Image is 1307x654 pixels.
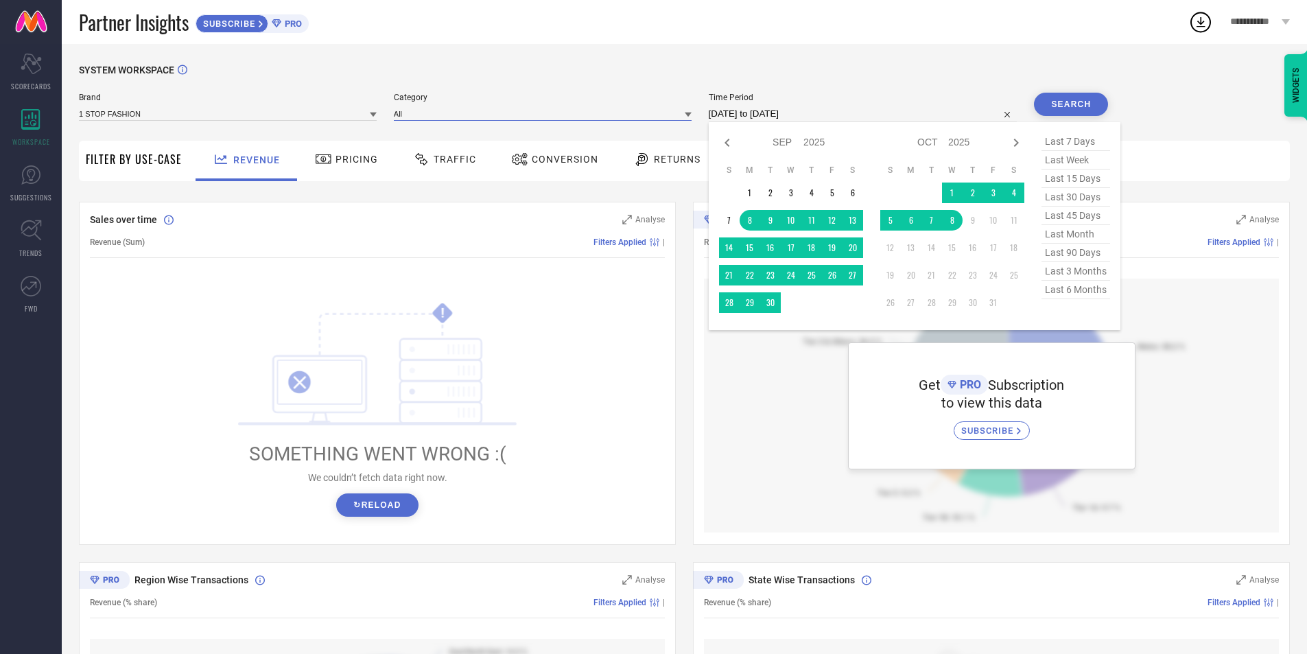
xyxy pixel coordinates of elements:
[1041,188,1110,207] span: last 30 days
[709,106,1017,122] input: Select time period
[740,265,760,285] td: Mon Sep 22 2025
[1277,237,1279,247] span: |
[760,292,781,313] td: Tue Sep 30 2025
[79,65,174,75] span: SYSTEM WORKSPACE
[740,292,760,313] td: Mon Sep 29 2025
[719,292,740,313] td: Sun Sep 28 2025
[801,183,822,203] td: Thu Sep 04 2025
[760,265,781,285] td: Tue Sep 23 2025
[1004,183,1024,203] td: Sat Oct 04 2025
[196,11,309,33] a: SUBSCRIBEPRO
[961,425,1017,436] span: SUBSCRIBE
[86,151,182,167] span: Filter By Use-Case
[963,210,983,231] td: Thu Oct 09 2025
[1041,151,1110,170] span: last week
[10,192,52,202] span: SUGGESTIONS
[941,395,1042,411] span: to view this data
[880,265,901,285] td: Sun Oct 19 2025
[1008,135,1024,151] div: Next month
[1236,575,1246,585] svg: Zoom
[1041,132,1110,151] span: last 7 days
[988,377,1064,393] span: Subscription
[593,598,646,607] span: Filters Applied
[622,575,632,585] svg: Zoom
[942,237,963,258] td: Wed Oct 15 2025
[963,265,983,285] td: Thu Oct 23 2025
[822,183,843,203] td: Fri Sep 05 2025
[134,574,248,585] span: Region Wise Transactions
[740,210,760,231] td: Mon Sep 08 2025
[822,237,843,258] td: Fri Sep 19 2025
[942,210,963,231] td: Wed Oct 08 2025
[1188,10,1213,34] div: Open download list
[719,237,740,258] td: Sun Sep 14 2025
[921,210,942,231] td: Tue Oct 07 2025
[740,237,760,258] td: Mon Sep 15 2025
[901,210,921,231] td: Mon Oct 06 2025
[880,210,901,231] td: Sun Oct 05 2025
[709,93,1017,102] span: Time Period
[1041,244,1110,262] span: last 90 days
[801,210,822,231] td: Thu Sep 11 2025
[963,237,983,258] td: Thu Oct 16 2025
[654,154,700,165] span: Returns
[843,237,863,258] td: Sat Sep 20 2025
[942,165,963,176] th: Wednesday
[1236,215,1246,224] svg: Zoom
[1041,170,1110,188] span: last 15 days
[901,292,921,313] td: Mon Oct 27 2025
[983,265,1004,285] td: Fri Oct 24 2025
[1208,237,1260,247] span: Filters Applied
[1249,575,1279,585] span: Analyse
[749,574,855,585] span: State Wise Transactions
[1004,265,1024,285] td: Sat Oct 25 2025
[79,93,377,102] span: Brand
[760,237,781,258] td: Tue Sep 16 2025
[983,292,1004,313] td: Fri Oct 31 2025
[11,81,51,91] span: SCORECARDS
[704,598,771,607] span: Revenue (% share)
[441,305,445,321] tspan: !
[1004,165,1024,176] th: Saturday
[336,493,418,517] button: ↻Reload
[983,237,1004,258] td: Fri Oct 17 2025
[781,165,801,176] th: Wednesday
[1277,598,1279,607] span: |
[781,210,801,231] td: Wed Sep 10 2025
[822,265,843,285] td: Fri Sep 26 2025
[801,165,822,176] th: Thursday
[1004,210,1024,231] td: Sat Oct 11 2025
[719,210,740,231] td: Sun Sep 07 2025
[693,211,744,231] div: Premium
[635,575,665,585] span: Analyse
[760,165,781,176] th: Tuesday
[942,183,963,203] td: Wed Oct 01 2025
[843,165,863,176] th: Saturday
[79,571,130,592] div: Premium
[921,237,942,258] td: Tue Oct 14 2025
[249,443,506,465] span: SOMETHING WENT WRONG :(
[1034,93,1108,116] button: Search
[843,265,863,285] td: Sat Sep 27 2025
[635,215,665,224] span: Analyse
[963,165,983,176] th: Thursday
[963,292,983,313] td: Thu Oct 30 2025
[1004,237,1024,258] td: Sat Oct 18 2025
[281,19,302,29] span: PRO
[781,183,801,203] td: Wed Sep 03 2025
[434,154,476,165] span: Traffic
[956,378,981,391] span: PRO
[822,210,843,231] td: Fri Sep 12 2025
[921,292,942,313] td: Tue Oct 28 2025
[693,571,744,592] div: Premium
[983,210,1004,231] td: Fri Oct 10 2025
[942,292,963,313] td: Wed Oct 29 2025
[704,237,771,247] span: Revenue (% share)
[90,214,157,225] span: Sales over time
[1249,215,1279,224] span: Analyse
[1041,207,1110,225] span: last 45 days
[983,183,1004,203] td: Fri Oct 03 2025
[663,598,665,607] span: |
[921,265,942,285] td: Tue Oct 21 2025
[196,19,259,29] span: SUBSCRIBE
